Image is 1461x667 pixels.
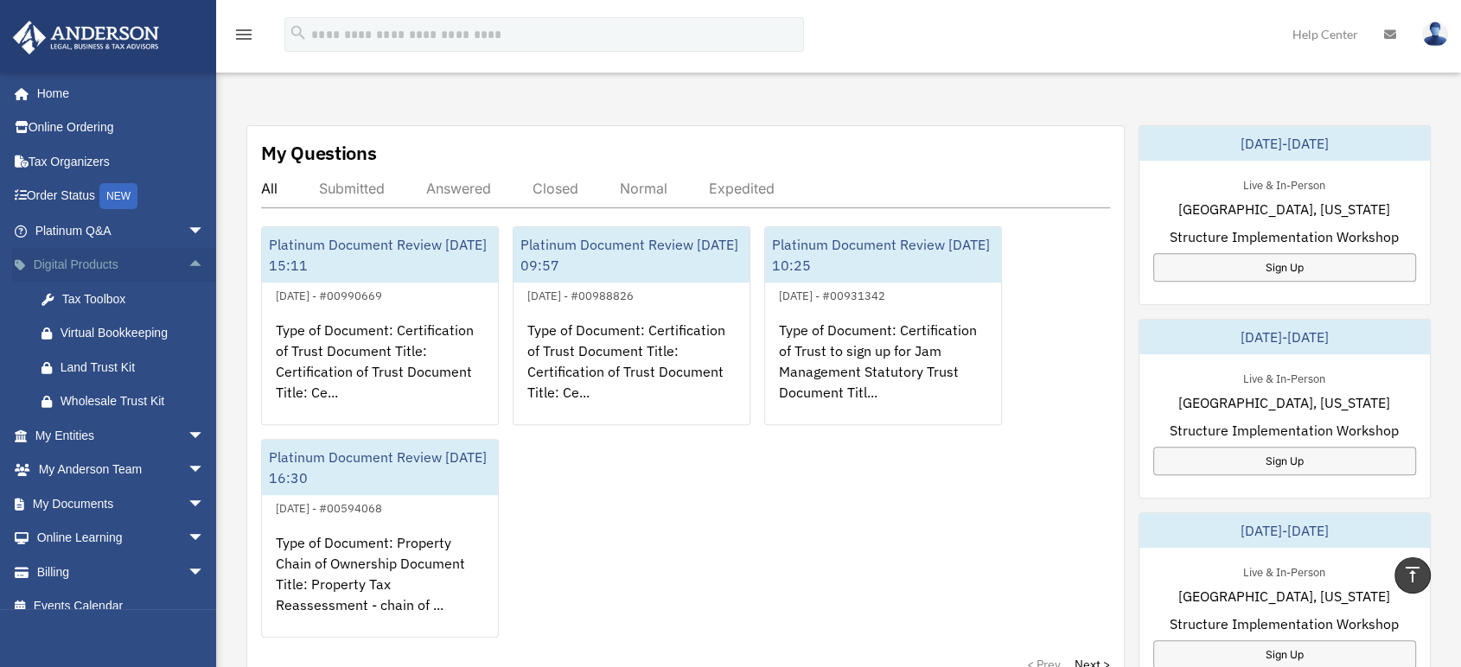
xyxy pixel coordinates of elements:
[765,285,899,303] div: [DATE] - #00931342
[24,384,231,419] a: Wholesale Trust Kit
[514,285,648,303] div: [DATE] - #00988826
[1139,513,1431,548] div: [DATE]-[DATE]
[61,289,209,310] div: Tax Toolbox
[261,140,377,166] div: My Questions
[1178,392,1390,413] span: [GEOGRAPHIC_DATA], [US_STATE]
[24,282,231,316] a: Tax Toolbox
[8,21,164,54] img: Anderson Advisors Platinum Portal
[61,357,209,378] div: Land Trust Kit
[24,316,231,351] a: Virtual Bookkeeping
[12,111,231,145] a: Online Ordering
[1394,557,1431,594] a: vertical_align_top
[765,227,1001,283] div: Platinum Document Review [DATE] 10:25
[1422,22,1448,47] img: User Pic
[233,24,254,45] i: menu
[764,226,1002,425] a: Platinum Document Review [DATE] 10:25[DATE] - #00931342Type of Document: Certification of Trust t...
[188,213,222,249] span: arrow_drop_down
[12,555,231,589] a: Billingarrow_drop_down
[262,440,498,495] div: Platinum Document Review [DATE] 16:30
[233,30,254,45] a: menu
[188,521,222,556] span: arrow_drop_down
[262,518,498,653] div: Type of Document: Property Chain of Ownership Document Title: Property Tax Reassessment - chain o...
[1170,420,1399,441] span: Structure Implementation Workshop
[1178,586,1390,607] span: [GEOGRAPHIC_DATA], [US_STATE]
[1229,175,1339,193] div: Live & In-Person
[765,306,1001,441] div: Type of Document: Certification of Trust to sign up for Jam Management Statutory Trust Document T...
[61,322,209,344] div: Virtual Bookkeeping
[514,227,750,283] div: Platinum Document Review [DATE] 09:57
[1229,562,1339,580] div: Live & In-Person
[1229,368,1339,386] div: Live & In-Person
[514,306,750,441] div: Type of Document: Certification of Trust Document Title: Certification of Trust Document Title: C...
[1170,613,1399,634] span: Structure Implementation Workshop
[262,227,498,283] div: Platinum Document Review [DATE] 15:11
[188,248,222,283] span: arrow_drop_up
[289,23,308,42] i: search
[261,180,278,197] div: All
[261,439,499,638] a: Platinum Document Review [DATE] 16:30[DATE] - #00594068Type of Document: Property Chain of Owners...
[12,144,231,179] a: Tax Organizers
[1170,226,1399,247] span: Structure Implementation Workshop
[709,180,775,197] div: Expedited
[188,486,222,522] span: arrow_drop_down
[12,521,231,556] a: Online Learningarrow_drop_down
[261,226,499,425] a: Platinum Document Review [DATE] 15:11[DATE] - #00990669Type of Document: Certification of Trust D...
[24,350,231,384] a: Land Trust Kit
[12,213,231,248] a: Platinum Q&Aarrow_drop_down
[1178,199,1390,219] span: [GEOGRAPHIC_DATA], [US_STATE]
[1153,253,1417,282] a: Sign Up
[262,498,396,516] div: [DATE] - #00594068
[12,248,231,283] a: Digital Productsarrow_drop_up
[12,589,231,624] a: Events Calendar
[188,555,222,590] span: arrow_drop_down
[262,306,498,441] div: Type of Document: Certification of Trust Document Title: Certification of Trust Document Title: C...
[61,391,209,412] div: Wholesale Trust Kit
[1402,564,1423,585] i: vertical_align_top
[12,486,231,521] a: My Documentsarrow_drop_down
[262,285,396,303] div: [DATE] - #00990669
[99,183,137,209] div: NEW
[426,180,491,197] div: Answered
[1139,126,1431,161] div: [DATE]-[DATE]
[1153,447,1417,475] a: Sign Up
[12,418,231,453] a: My Entitiesarrow_drop_down
[513,226,750,425] a: Platinum Document Review [DATE] 09:57[DATE] - #00988826Type of Document: Certification of Trust D...
[12,179,231,214] a: Order StatusNEW
[12,453,231,487] a: My Anderson Teamarrow_drop_down
[319,180,385,197] div: Submitted
[533,180,578,197] div: Closed
[12,76,222,111] a: Home
[188,418,222,454] span: arrow_drop_down
[620,180,667,197] div: Normal
[188,453,222,488] span: arrow_drop_down
[1139,320,1431,354] div: [DATE]-[DATE]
